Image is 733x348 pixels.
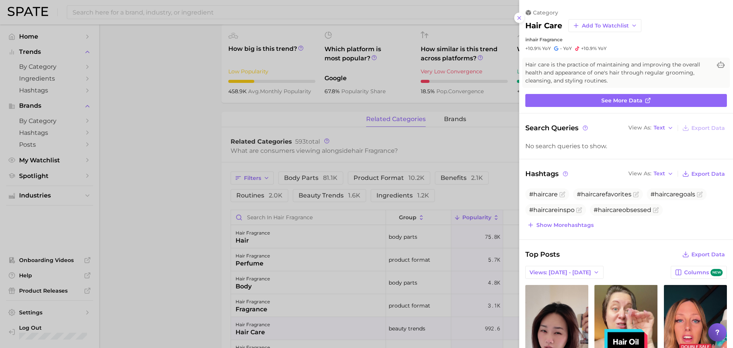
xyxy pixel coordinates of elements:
span: Export Data [691,171,725,177]
span: Add to Watchlist [582,23,629,29]
button: Export Data [680,123,727,133]
button: View AsText [626,123,675,133]
span: Hashtags [525,168,569,179]
button: View AsText [626,169,675,179]
span: YoY [542,45,551,52]
span: #haircarefavorites [577,191,631,198]
span: category [533,9,558,16]
span: #haircaregoals [651,191,695,198]
span: hair fragrance [530,37,562,42]
span: Search Queries [525,123,589,133]
a: See more data [525,94,727,107]
div: No search queries to show. [525,142,727,150]
button: Flag as miscategorized or irrelevant [559,191,565,197]
span: - [560,45,562,51]
button: Flag as miscategorized or irrelevant [633,191,639,197]
span: +10.9% [525,45,541,51]
span: #haircare [529,191,558,198]
span: Export Data [691,251,725,258]
h2: hair care [525,21,562,30]
span: +10.9% [581,45,597,51]
button: Add to Watchlist [568,19,641,32]
button: Views: [DATE] - [DATE] [525,266,604,279]
span: Export Data [691,125,725,131]
span: Views: [DATE] - [DATE] [530,269,591,276]
span: Top Posts [525,249,560,260]
button: Export Data [680,168,727,179]
span: YoY [563,45,572,52]
span: View As [628,126,651,130]
button: Flag as miscategorized or irrelevant [697,191,703,197]
div: in [525,37,727,42]
span: YoY [598,45,607,52]
span: Text [654,172,665,176]
button: Flag as miscategorized or irrelevant [653,207,659,213]
span: Show more hashtags [536,222,594,228]
button: Columnsnew [671,266,727,279]
span: See more data [601,97,643,104]
span: Hair care is the practice of maintaining and improving the overall health and appearance of one's... [525,61,712,85]
span: #haircareobsessed [594,206,651,214]
button: Export Data [680,249,727,260]
span: View As [628,172,651,176]
button: Show morehashtags [525,220,596,230]
span: Columns [684,269,723,276]
span: Text [654,126,665,130]
span: new [710,269,723,276]
button: Flag as miscategorized or irrelevant [576,207,582,213]
span: #haircareinspo [529,206,575,214]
